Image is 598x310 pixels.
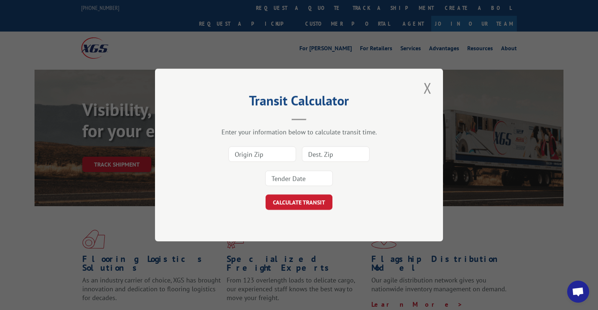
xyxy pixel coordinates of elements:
[266,194,332,210] button: CALCULATE TRANSIT
[192,128,406,136] div: Enter your information below to calculate transit time.
[567,281,589,303] a: Open chat
[302,146,370,162] input: Dest. Zip
[265,171,333,186] input: Tender Date
[228,146,296,162] input: Origin Zip
[192,95,406,109] h2: Transit Calculator
[421,78,434,98] button: Close modal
